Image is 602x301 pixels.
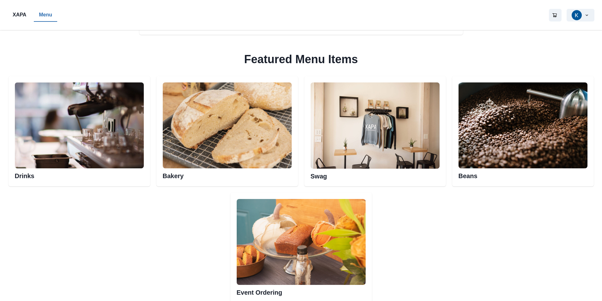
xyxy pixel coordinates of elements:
h2: Bakery [163,168,292,180]
img: Esspresso machine [15,82,144,168]
h2: Swag [311,169,440,180]
h2: Event Ordering [237,285,366,296]
h2: Drinks [15,168,144,180]
button: Katie Smithy [567,9,594,21]
div: Bakery [156,76,298,186]
div: Beans [452,76,594,186]
p: XAPA [13,11,26,19]
p: Menu [39,11,52,19]
button: Go to your shopping cart [549,9,562,21]
div: Esspresso machineDrinks [9,76,150,186]
h2: Featured Menu Items [236,45,365,74]
h2: Beans [459,168,587,180]
div: Swag [304,76,446,186]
